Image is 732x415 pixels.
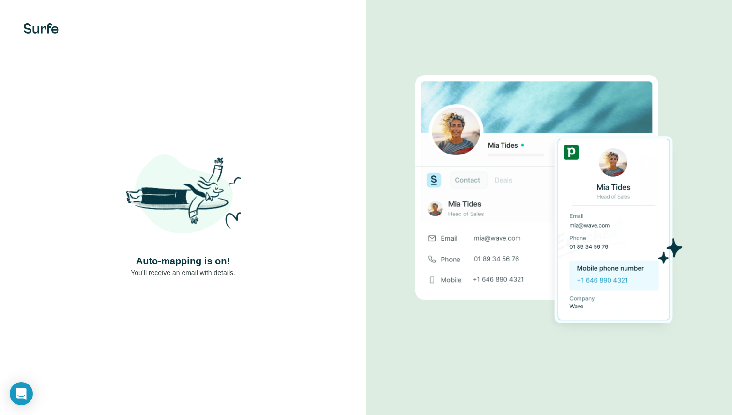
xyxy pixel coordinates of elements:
[415,75,683,340] img: Download Success
[23,23,59,34] img: Surfe's logo
[131,268,235,277] p: You’ll receive an email with details.
[10,382,33,405] div: Open Intercom Messenger
[136,254,230,268] h4: Auto-mapping is on!
[125,138,241,254] img: Shaka Illustration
